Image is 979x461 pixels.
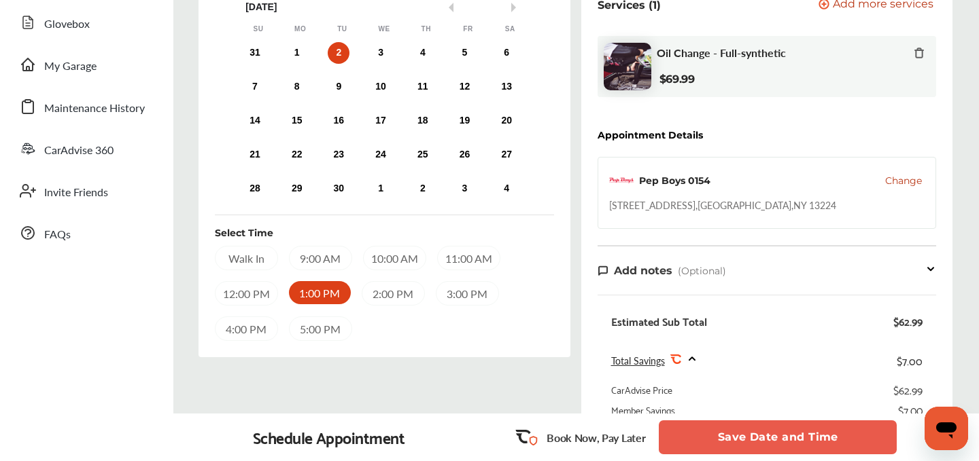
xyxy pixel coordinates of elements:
div: Choose Monday, September 8th, 2025 [286,76,308,98]
span: CarAdvise 360 [44,142,114,160]
span: FAQs [44,226,71,244]
div: We [377,24,391,34]
div: Pep Boys 0154 [639,174,710,187]
button: Save Date and Time [659,420,897,454]
button: Next Month [511,3,521,12]
div: Mo [294,24,307,34]
div: Choose Tuesday, September 2nd, 2025 [328,42,349,64]
div: Choose Friday, September 5th, 2025 [453,42,475,64]
div: Choose Wednesday, September 3rd, 2025 [370,42,392,64]
p: Book Now, Pay Later [547,430,645,445]
div: 9:00 AM [289,246,352,270]
div: Choose Tuesday, September 9th, 2025 [328,76,349,98]
div: 2:00 PM [362,281,425,306]
a: CarAdvise 360 [12,131,160,166]
div: Estimated Sub Total [611,314,707,328]
img: logo-pepboys.png [609,168,634,193]
img: note-icon.db9493fa.svg [598,265,608,276]
div: Choose Monday, September 22nd, 2025 [286,144,308,166]
button: Previous Month [444,3,453,12]
div: CarAdvise Price [611,383,672,397]
div: Choose Tuesday, September 16th, 2025 [328,110,349,132]
div: 10:00 AM [363,246,426,270]
div: Fr [461,24,475,34]
div: Choose Tuesday, September 30th, 2025 [328,178,349,200]
div: Su [252,24,265,34]
div: 1:00 PM [289,281,351,304]
div: Choose Sunday, September 14th, 2025 [244,110,266,132]
div: Choose Monday, September 29th, 2025 [286,178,308,200]
iframe: Button to launch messaging window [925,407,968,450]
div: Choose Wednesday, September 24th, 2025 [370,144,392,166]
span: My Garage [44,58,97,75]
div: $7.00 [898,403,923,417]
div: Choose Monday, September 15th, 2025 [286,110,308,132]
div: Appointment Details [598,130,703,141]
a: Maintenance History [12,89,160,124]
div: Choose Sunday, September 7th, 2025 [244,76,266,98]
div: Choose Monday, September 1st, 2025 [286,42,308,64]
div: Choose Thursday, September 25th, 2025 [412,144,434,166]
div: Choose Tuesday, September 23rd, 2025 [328,144,349,166]
div: 3:00 PM [436,281,499,306]
div: Choose Thursday, September 4th, 2025 [412,42,434,64]
div: Choose Saturday, September 6th, 2025 [496,42,517,64]
div: Choose Friday, September 19th, 2025 [453,110,475,132]
div: [STREET_ADDRESS] , [GEOGRAPHIC_DATA] , NY 13224 [609,198,836,212]
div: Sa [503,24,517,34]
div: Choose Sunday, September 28th, 2025 [244,178,266,200]
div: Choose Friday, September 26th, 2025 [453,144,475,166]
div: Choose Wednesday, October 1st, 2025 [370,178,392,200]
button: Change [885,174,922,187]
a: Glovebox [12,5,160,40]
a: Invite Friends [12,173,160,208]
div: Choose Saturday, September 27th, 2025 [496,144,517,166]
div: Choose Thursday, September 18th, 2025 [412,110,434,132]
div: 4:00 PM [215,316,278,341]
div: 11:00 AM [437,246,500,270]
div: Choose Friday, September 12th, 2025 [453,76,475,98]
div: Choose Thursday, September 11th, 2025 [412,76,434,98]
div: Th [419,24,433,34]
span: (Optional) [678,265,726,277]
div: month 2025-09 [234,39,528,202]
div: Select Time [215,226,273,240]
span: Maintenance History [44,100,145,117]
div: Choose Saturday, September 13th, 2025 [496,76,517,98]
div: Member Savings [611,403,675,417]
img: oil-change-thumb.jpg [604,43,651,90]
div: Schedule Appointment [253,428,405,447]
a: My Garage [12,47,160,82]
span: Glovebox [44,16,90,33]
span: Invite Friends [44,184,108,202]
div: Choose Saturday, September 20th, 2025 [496,110,517,132]
div: Choose Friday, October 3rd, 2025 [453,178,475,200]
div: Choose Sunday, August 31st, 2025 [244,42,266,64]
div: [DATE] [237,1,531,13]
div: Choose Thursday, October 2nd, 2025 [412,178,434,200]
div: Walk In [215,246,278,270]
div: $62.99 [893,383,923,397]
div: Tu [335,24,349,34]
b: $69.99 [659,73,695,86]
div: 5:00 PM [289,316,352,341]
div: Choose Sunday, September 21st, 2025 [244,144,266,166]
div: $7.00 [897,351,923,369]
span: Total Savings [611,354,665,367]
span: Add notes [614,264,672,277]
div: 12:00 PM [215,281,278,306]
a: FAQs [12,215,160,251]
div: Choose Wednesday, September 10th, 2025 [370,76,392,98]
div: $62.99 [893,314,923,328]
span: Oil Change - Full-synthetic [657,46,786,59]
div: Choose Wednesday, September 17th, 2025 [370,110,392,132]
div: Choose Saturday, October 4th, 2025 [496,178,517,200]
